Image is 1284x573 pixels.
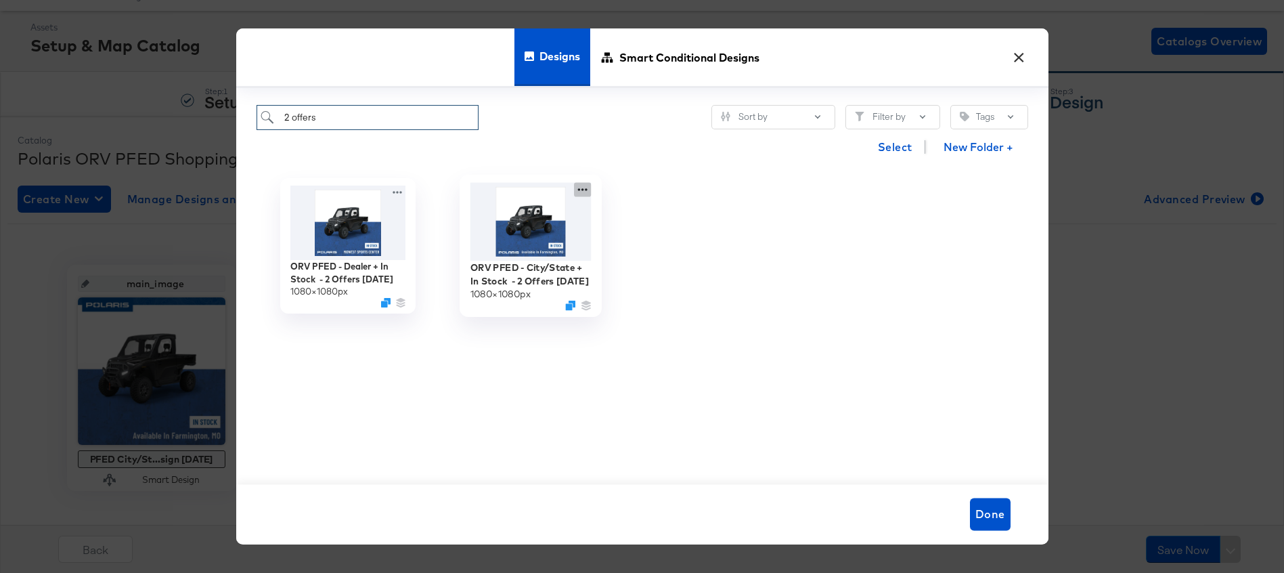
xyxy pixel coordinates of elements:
[932,135,1025,161] button: New Folder +
[381,297,391,307] svg: Duplicate
[290,186,405,260] img: z_PHbSw2LWvz8_4rUfcvSg.jpg
[280,178,416,314] div: ORV PFED - Dealer + In Stock - 2 Offers [DATE]1080×1080pxDuplicate
[460,175,602,317] div: ORV PFED - City/State + In Stock - 2 Offers [DATE]1080×1080pxDuplicate
[721,112,730,121] svg: Sliders
[290,285,348,298] div: 1080 × 1080 px
[711,105,835,129] button: SlidersSort by
[845,105,940,129] button: FilterFilter by
[855,112,864,121] svg: Filter
[565,300,575,310] svg: Duplicate
[539,26,580,86] span: Designs
[470,182,591,260] img: jYAW3eh0OyIavF44oq8Ftw.jpg
[970,498,1011,531] button: Done
[878,137,912,156] span: Select
[1007,42,1032,66] button: ×
[619,28,759,87] span: Smart Conditional Designs
[470,287,530,300] div: 1080 × 1080 px
[257,105,479,130] input: Search for a design
[950,105,1028,129] button: TagTags
[975,505,1005,524] span: Done
[470,261,591,287] div: ORV PFED - City/State + In Stock - 2 Offers [DATE]
[960,112,969,121] svg: Tag
[872,133,918,161] button: Select
[290,260,405,285] div: ORV PFED - Dealer + In Stock - 2 Offers [DATE]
